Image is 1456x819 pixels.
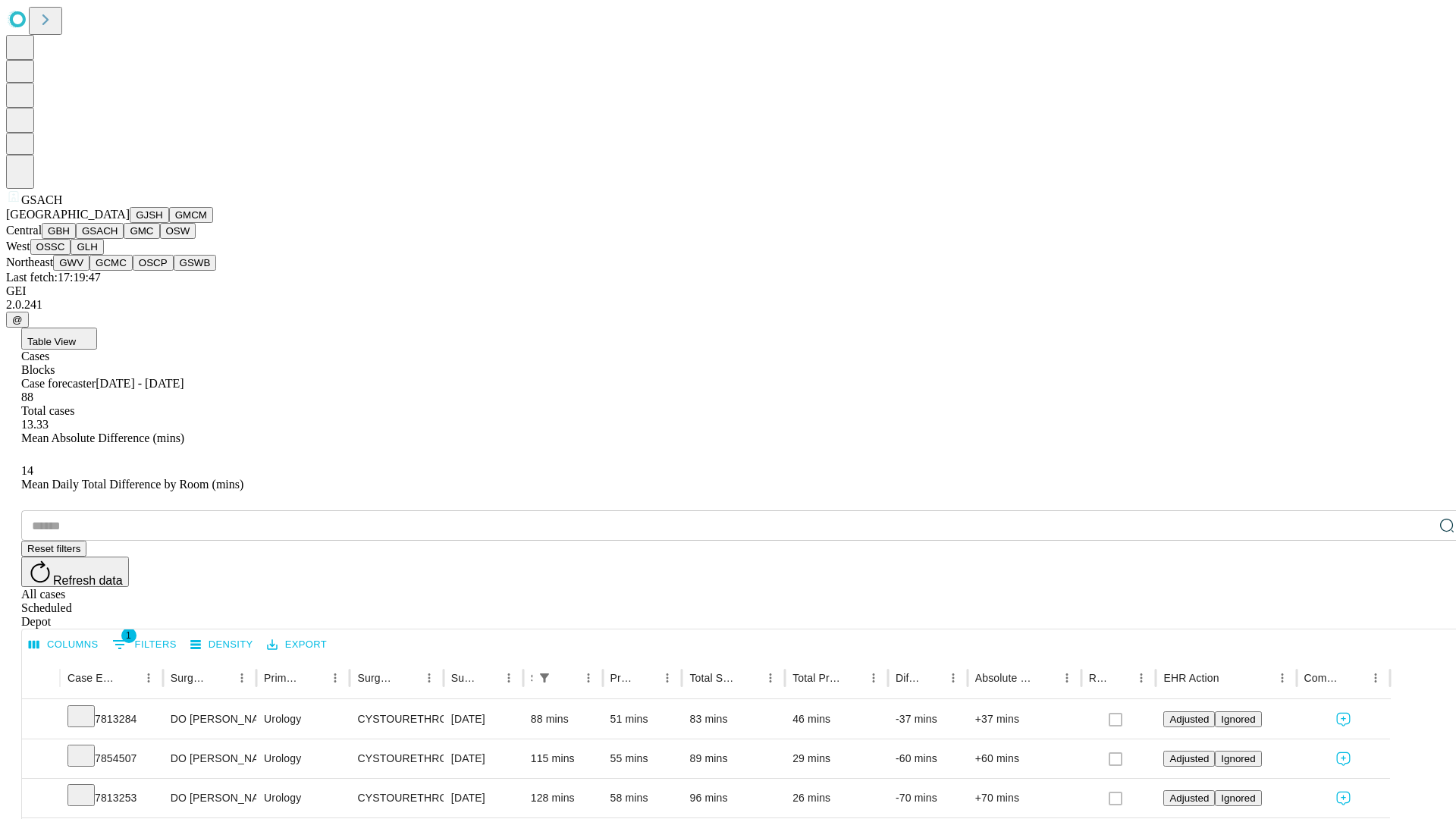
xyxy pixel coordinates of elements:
div: +37 mins [975,700,1074,739]
div: [DATE] [451,700,516,739]
div: Absolute Difference [975,672,1034,684]
button: Menu [657,667,678,689]
button: Ignored [1215,790,1261,806]
button: Menu [1272,667,1293,689]
div: Comments [1304,672,1342,684]
button: GSACH [76,223,124,239]
span: Northeast [6,256,53,268]
button: Sort [1109,667,1131,689]
span: Refresh data [53,574,123,587]
div: 7813253 [67,779,155,817]
span: 14 [21,464,33,477]
span: Adjusted [1169,714,1209,725]
div: Urology [264,700,342,739]
div: Urology [264,739,342,778]
button: Reset filters [21,541,86,557]
span: Adjusted [1169,753,1209,764]
button: Menu [138,667,159,689]
div: 51 mins [610,700,675,739]
div: 115 mins [531,739,595,778]
div: +60 mins [975,739,1074,778]
span: Table View [27,336,76,347]
span: @ [12,314,23,325]
button: Sort [739,667,760,689]
div: Total Predicted Duration [792,672,840,684]
button: Sort [1221,667,1242,689]
button: Ignored [1215,711,1261,727]
div: 26 mins [792,779,880,817]
button: Menu [325,667,346,689]
button: OSSC [30,239,71,255]
div: -37 mins [896,700,960,739]
button: Sort [557,667,578,689]
button: GSWB [174,255,217,271]
div: -60 mins [896,739,960,778]
button: Menu [231,667,253,689]
span: Ignored [1221,714,1255,725]
button: GMC [124,223,159,239]
span: Total cases [21,404,74,417]
button: Adjusted [1163,790,1215,806]
div: 46 mins [792,700,880,739]
span: 13.33 [21,418,49,431]
div: 1 active filter [534,667,555,689]
div: 89 mins [689,739,777,778]
div: Predicted In Room Duration [610,672,635,684]
div: 96 mins [689,779,777,817]
button: Menu [419,667,440,689]
div: CYSTOURETHROSCOPY [MEDICAL_DATA] WITH [MEDICAL_DATA] AND [MEDICAL_DATA] INSERTION [357,700,435,739]
span: 1 [121,628,136,643]
span: [GEOGRAPHIC_DATA] [6,208,130,221]
button: GWV [53,255,89,271]
div: Surgery Date [451,672,475,684]
button: Menu [498,667,519,689]
div: DO [PERSON_NAME] [171,779,249,817]
div: DO [PERSON_NAME] [171,739,249,778]
button: Sort [210,667,231,689]
div: 7854507 [67,739,155,778]
span: Mean Absolute Difference (mins) [21,431,184,444]
div: Surgeon Name [171,672,209,684]
span: 88 [21,391,33,403]
div: Case Epic Id [67,672,115,684]
button: GBH [42,223,76,239]
button: Adjusted [1163,711,1215,727]
button: Expand [30,786,52,812]
button: Menu [760,667,781,689]
span: Case forecaster [21,377,96,390]
button: GCMC [89,255,133,271]
button: GMCM [169,207,213,223]
div: +70 mins [975,779,1074,817]
div: CYSTOURETHROSCOPY [MEDICAL_DATA] WITH [MEDICAL_DATA] AND [MEDICAL_DATA] INSERTION [357,739,435,778]
span: Ignored [1221,753,1255,764]
div: Difference [896,672,920,684]
button: OSW [160,223,196,239]
div: 58 mins [610,779,675,817]
span: GSACH [21,193,62,206]
button: Sort [117,667,138,689]
div: Resolved in EHR [1089,672,1109,684]
button: Sort [303,667,325,689]
div: 2.0.241 [6,298,1450,312]
button: Menu [1056,667,1078,689]
div: -70 mins [896,779,960,817]
button: Adjusted [1163,751,1215,767]
button: Sort [842,667,863,689]
button: Sort [635,667,657,689]
span: [DATE] - [DATE] [96,377,184,390]
span: Mean Daily Total Difference by Room (mins) [21,478,243,491]
button: Menu [1365,667,1386,689]
button: Show filters [534,667,555,689]
button: OSCP [133,255,174,271]
div: 7813284 [67,700,155,739]
span: West [6,240,30,253]
div: EHR Action [1163,672,1219,684]
button: Show filters [108,632,180,657]
button: Density [187,633,257,657]
button: Ignored [1215,751,1261,767]
button: Sort [477,667,498,689]
div: [DATE] [451,779,516,817]
div: DO [PERSON_NAME] [171,700,249,739]
div: 128 mins [531,779,595,817]
span: Ignored [1221,792,1255,804]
